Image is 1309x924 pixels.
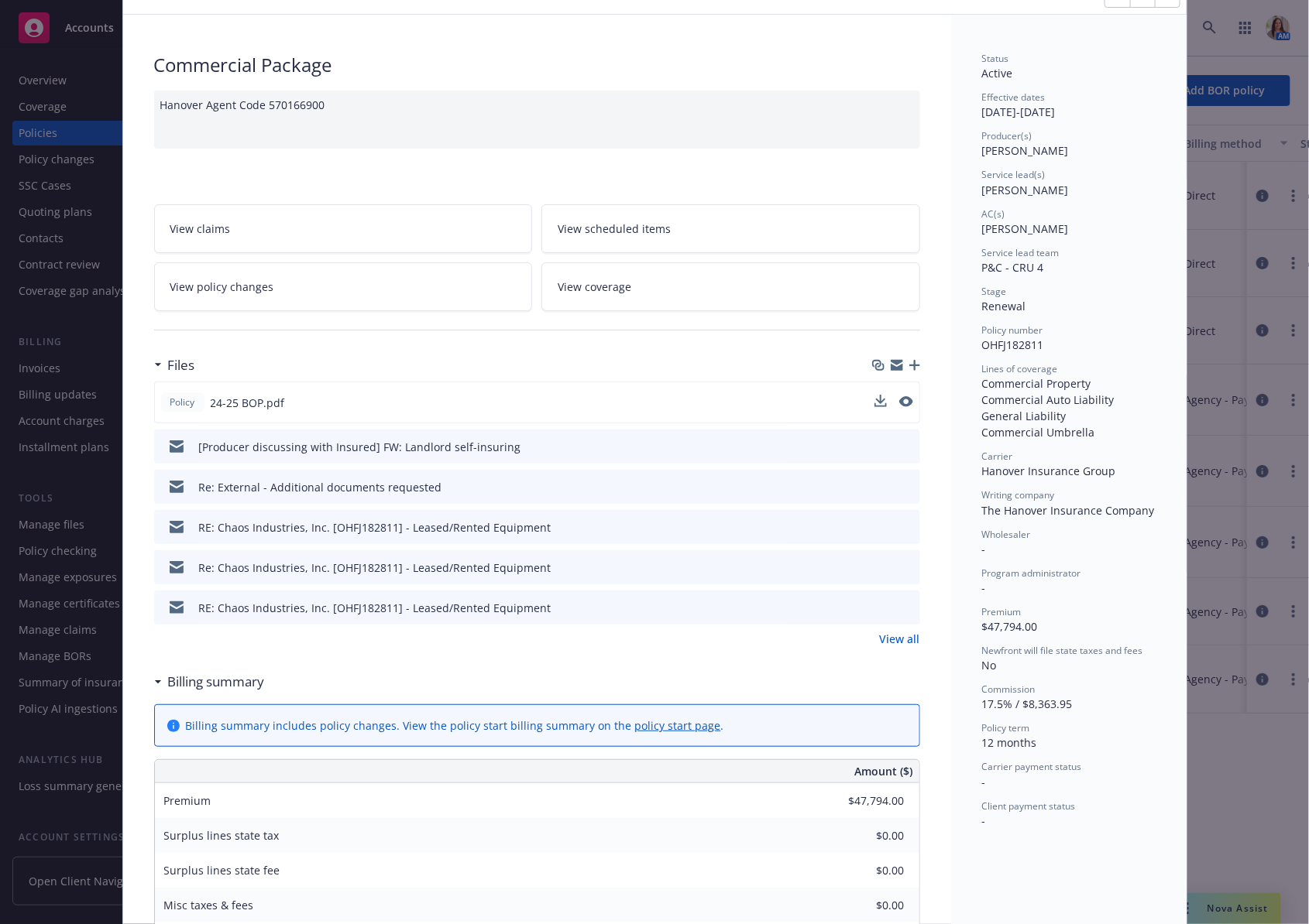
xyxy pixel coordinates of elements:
[982,528,1031,541] span: Wholesaler
[154,204,533,253] a: View claims
[558,279,631,295] span: View coverage
[982,323,1043,337] span: Policy number
[211,395,285,411] span: 24-25 BOP.pdf
[900,600,914,616] button: preview file
[170,279,274,295] span: View policy changes
[168,672,265,692] h3: Billing summary
[167,395,198,409] span: Policy
[982,221,1069,236] span: [PERSON_NAME]
[900,560,914,576] button: preview file
[875,479,888,495] button: download file
[558,221,671,237] span: View scheduled items
[982,813,986,828] span: -
[875,519,888,536] button: download file
[982,775,986,789] span: -
[982,408,1156,424] div: General Liability
[982,246,1060,259] span: Service lead team
[982,424,1156,440] div: Commercial Umbrella
[982,566,1081,580] span: Program administrator
[186,717,724,734] div: Billing summary includes policy changes. View the policy start billing summary on the .
[982,735,1037,750] span: 12 months
[982,91,1046,104] span: Effective dates
[899,396,913,407] button: preview file
[982,644,1143,657] span: Newfront will file state taxes and fees
[982,183,1069,197] span: [PERSON_NAME]
[982,143,1069,158] span: [PERSON_NAME]
[874,395,887,407] button: download file
[813,824,914,847] input: 0.00
[855,763,913,779] span: Amount ($)
[982,542,986,556] span: -
[982,464,1116,478] span: Hanover Insurance Group
[900,519,914,536] button: preview file
[982,337,1044,352] span: OHFJ182811
[541,204,920,253] a: View scheduled items
[880,631,920,647] a: View all
[982,207,1005,221] span: AC(s)
[900,479,914,495] button: preview file
[982,52,1009,65] span: Status
[875,600,888,616] button: download file
[982,362,1058,375] span: Lines of coverage
[199,519,551,536] div: RE: Chaos Industries, Inc. [OHFJ182811] - Leased/Rented Equipment
[982,696,1073,711] span: 17.5% / $8,363.95
[982,129,1032,142] span: Producer(s)
[154,355,195,375] div: Files
[982,91,1156,120] div: [DATE] - [DATE]
[635,718,721,733] a: policy start page
[875,560,888,576] button: download file
[168,355,195,375] h3: Files
[982,392,1156,408] div: Commercial Auto Liability
[982,619,1038,634] span: $47,794.00
[154,91,920,149] div: Hanover Agent Code 570166900
[982,760,1082,773] span: Carrier payment status
[154,52,920,78] div: Commercial Package
[982,285,1007,298] span: Stage
[982,503,1155,518] span: The Hanover Insurance Company
[982,260,1044,275] span: P&C - CRU 4
[982,488,1055,501] span: Writing company
[154,672,265,692] div: Billing summary
[164,898,254,912] span: Misc taxes & fees
[164,828,280,843] span: Surplus lines state tax
[164,863,280,878] span: Surplus lines state fee
[874,395,887,411] button: download file
[982,299,1026,313] span: Renewal
[164,793,211,808] span: Premium
[154,262,533,311] a: View policy changes
[900,439,914,455] button: preview file
[982,66,1013,80] span: Active
[982,799,1076,813] span: Client payment status
[899,395,913,411] button: preview file
[982,168,1046,181] span: Service lead(s)
[982,580,986,595] span: -
[199,560,551,576] div: Re: Chaos Industries, Inc. [OHFJ182811] - Leased/Rented Equipment
[199,479,442,495] div: Re: External - Additional documents requested
[170,221,231,237] span: View claims
[982,658,997,672] span: No
[199,439,521,455] div: [Producer discussing with Insured] FW: Landlord self-insuring
[813,894,914,917] input: 0.00
[199,600,551,616] div: RE: Chaos Industries, Inc. [OHFJ182811] - Leased/Rented Equipment
[982,605,1022,618] span: Premium
[982,721,1030,734] span: Policy term
[982,683,1036,696] span: Commission
[875,439,888,455] button: download file
[813,789,914,813] input: 0.00
[813,859,914,882] input: 0.00
[982,450,1013,463] span: Carrier
[541,262,920,311] a: View coverage
[982,375,1156,392] div: Commercial Property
